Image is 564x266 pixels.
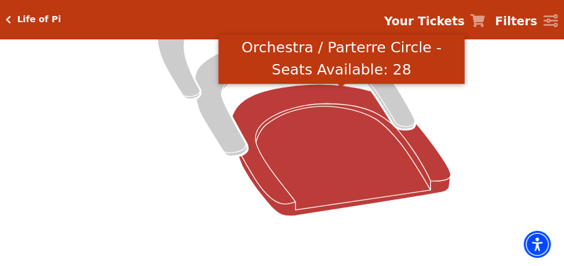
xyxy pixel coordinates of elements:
h5: Life of Pi [17,14,61,25]
div: Orchestra / Parterre Circle - Seats Available: 28 [219,34,465,84]
path: Orchestra / Parterre Circle - Seats Available: 28 [232,84,451,216]
a: Click here to go back to filters [6,15,12,24]
strong: Filters [495,14,538,28]
a: Filters [495,12,558,30]
div: Accessibility Menu [524,231,551,258]
a: Your Tickets [384,12,485,30]
strong: Your Tickets [384,14,465,28]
